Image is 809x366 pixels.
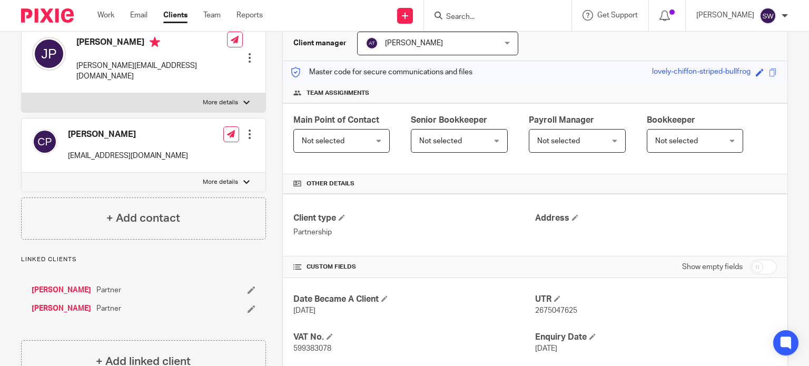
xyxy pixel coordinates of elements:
p: More details [203,98,238,107]
p: Linked clients [21,255,266,264]
p: [PERSON_NAME] [696,10,754,21]
label: Show empty fields [682,262,743,272]
span: Bookkeeper [647,116,695,124]
span: Partner [96,285,121,295]
p: [PERSON_NAME][EMAIL_ADDRESS][DOMAIN_NAME] [76,61,227,82]
span: [DATE] [293,307,315,314]
h4: CUSTOM FIELDS [293,263,535,271]
a: Reports [236,10,263,21]
img: svg%3E [366,37,378,50]
img: svg%3E [32,129,57,154]
h4: Enquiry Date [535,332,777,343]
a: [PERSON_NAME] [32,303,91,314]
img: svg%3E [32,37,66,71]
span: Payroll Manager [529,116,594,124]
span: Partner [96,303,121,314]
a: Clients [163,10,188,21]
h4: Client type [293,213,535,224]
h4: UTR [535,294,777,305]
span: Get Support [597,12,638,19]
p: More details [203,178,238,186]
span: 599383078 [293,345,331,352]
img: svg%3E [759,7,776,24]
h4: + Add contact [106,210,180,226]
a: Work [97,10,114,21]
span: Not selected [655,137,698,145]
p: Master code for secure communications and files [291,67,472,77]
i: Primary [150,37,160,47]
h4: Address [535,213,777,224]
h3: Client manager [293,38,347,48]
span: [PERSON_NAME] [385,39,443,47]
span: Other details [307,180,354,188]
span: Not selected [537,137,580,145]
div: lovely-chiffon-striped-bullfrog [652,66,751,78]
a: Email [130,10,147,21]
img: Pixie [21,8,74,23]
input: Search [445,13,540,22]
span: Senior Bookkeeper [411,116,487,124]
span: 2675047625 [535,307,577,314]
a: [PERSON_NAME] [32,285,91,295]
p: [EMAIL_ADDRESS][DOMAIN_NAME] [68,151,188,161]
p: Partnership [293,227,535,238]
h4: [PERSON_NAME] [68,129,188,140]
h4: Date Became A Client [293,294,535,305]
h4: [PERSON_NAME] [76,37,227,50]
span: Not selected [419,137,462,145]
span: Team assignments [307,89,369,97]
a: Team [203,10,221,21]
span: [DATE] [535,345,557,352]
span: Main Point of Contact [293,116,379,124]
span: Not selected [302,137,344,145]
h4: VAT No. [293,332,535,343]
